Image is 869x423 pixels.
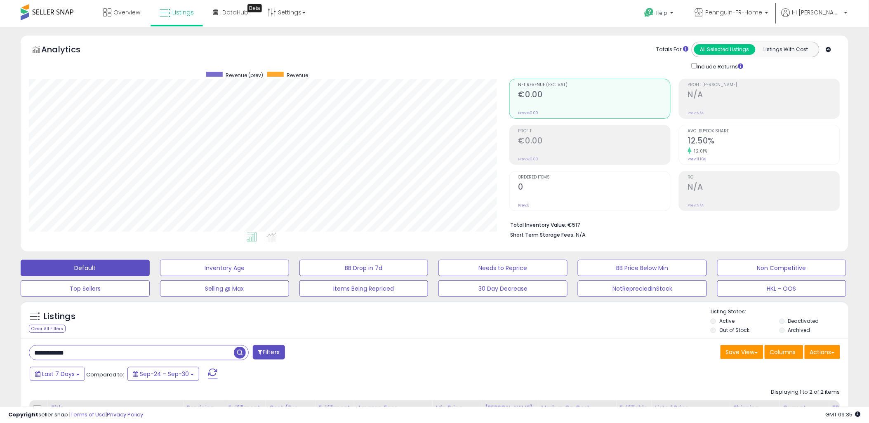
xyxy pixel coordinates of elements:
[805,345,840,359] button: Actions
[688,90,840,101] h2: N/A
[518,83,670,87] span: Net Revenue (Exc. VAT)
[717,260,846,276] button: Non Competitive
[21,260,150,276] button: Default
[436,404,478,412] div: Min Price
[711,308,848,316] p: Listing States:
[719,327,749,334] label: Out of Stock
[107,411,143,418] a: Privacy Policy
[30,367,85,381] button: Last 7 Days
[253,345,285,360] button: Filters
[228,404,262,412] div: Fulfillment
[318,404,350,421] div: Fulfillment Cost
[160,260,289,276] button: Inventory Age
[719,317,735,324] label: Active
[792,8,842,16] span: Hi [PERSON_NAME]
[518,136,670,147] h2: €0.00
[657,46,689,54] div: Totals For
[222,8,248,16] span: DataHub
[511,231,575,238] b: Short Term Storage Fees:
[8,411,38,418] strong: Copyright
[299,280,429,297] button: Items Being Repriced
[51,404,179,412] div: Title
[688,157,707,162] small: Prev: 11.16%
[788,327,810,334] label: Archived
[578,280,707,297] button: NotRepreciedInStock
[518,157,539,162] small: Prev: €0.00
[685,61,754,70] div: Include Returns
[269,404,311,421] div: Cost (Exc. VAT)
[688,175,840,180] span: ROI
[657,9,668,16] span: Help
[783,404,825,421] div: Current Buybox Price
[717,280,846,297] button: HKL - OOS
[638,1,682,27] a: Help
[826,411,861,418] span: 2025-10-8 09:35 GMT
[172,8,194,16] span: Listings
[21,280,150,297] button: Top Sellers
[186,404,221,412] div: Repricing
[42,370,75,378] span: Last 7 Days
[8,411,143,419] div: seller snap | |
[485,404,534,412] div: [PERSON_NAME]
[755,44,817,55] button: Listings With Cost
[29,325,66,333] div: Clear All Filters
[71,411,106,418] a: Terms of Use
[518,182,670,193] h2: 0
[721,345,763,359] button: Save View
[771,388,840,396] div: Displaying 1 to 2 of 2 items
[518,90,670,101] h2: €0.00
[518,110,539,115] small: Prev: €0.00
[287,72,308,79] span: Revenue
[226,72,263,79] span: Revenue (prev)
[140,370,189,378] span: Sep-24 - Sep-30
[113,8,140,16] span: Overview
[541,404,612,412] div: Markup on Cost
[688,83,840,87] span: Profit [PERSON_NAME]
[511,221,567,228] b: Total Inventory Value:
[619,404,648,421] div: Fulfillable Quantity
[692,148,708,154] small: 12.01%
[770,348,796,356] span: Columns
[706,8,763,16] span: Pennguin-FR-Home
[41,44,97,57] h5: Analytics
[518,203,530,208] small: Prev: 0
[44,311,75,322] h5: Listings
[832,404,862,421] div: BB Share 24h.
[86,371,124,378] span: Compared to:
[576,231,586,239] span: N/A
[578,260,707,276] button: BB Price Below Min
[688,203,704,208] small: Prev: N/A
[688,110,704,115] small: Prev: N/A
[299,260,429,276] button: BB Drop in 7d
[438,260,568,276] button: Needs to Reprice
[511,219,834,229] li: €517
[160,280,289,297] button: Selling @ Max
[688,182,840,193] h2: N/A
[782,8,848,27] a: Hi [PERSON_NAME]
[127,367,199,381] button: Sep-24 - Sep-30
[688,129,840,134] span: Avg. Buybox Share
[247,4,262,12] div: Tooltip anchor
[644,7,655,18] i: Get Help
[438,280,568,297] button: 30 Day Decrease
[357,404,429,412] div: Amazon Fees
[518,129,670,134] span: Profit
[765,345,803,359] button: Columns
[788,317,819,324] label: Deactivated
[655,404,726,412] div: Listed Price
[688,136,840,147] h2: 12.50%
[694,44,756,55] button: All Selected Listings
[518,175,670,180] span: Ordered Items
